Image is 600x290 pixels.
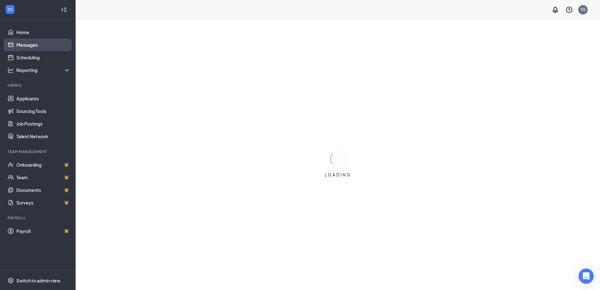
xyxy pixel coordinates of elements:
a: Home [16,26,70,38]
a: Talent Network [16,130,70,143]
a: DocumentsCrown [16,184,70,196]
div: Payroll [8,215,69,221]
a: Job Postings [16,117,70,130]
a: SurveysCrown [16,196,70,209]
a: Applicants [16,92,70,105]
div: Reporting [16,67,71,73]
a: PayrollCrown [16,225,70,237]
div: TO [580,7,586,12]
a: Sourcing Tools [16,105,70,117]
a: Scheduling [16,51,70,64]
svg: Notifications [551,6,559,14]
svg: QuestionInfo [565,6,573,14]
svg: Analysis [8,67,14,73]
svg: WorkstreamLogo [7,6,13,13]
a: Messages [16,38,70,51]
svg: Collapse [61,7,67,13]
a: OnboardingCrown [16,158,70,171]
a: TeamCrown [16,171,70,184]
div: Open Intercom Messenger [579,269,594,284]
div: LOADING [322,172,354,178]
div: Switch to admin view [16,277,60,284]
div: Hiring [8,83,69,88]
svg: Settings [8,277,14,284]
div: Team Management [8,149,69,154]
